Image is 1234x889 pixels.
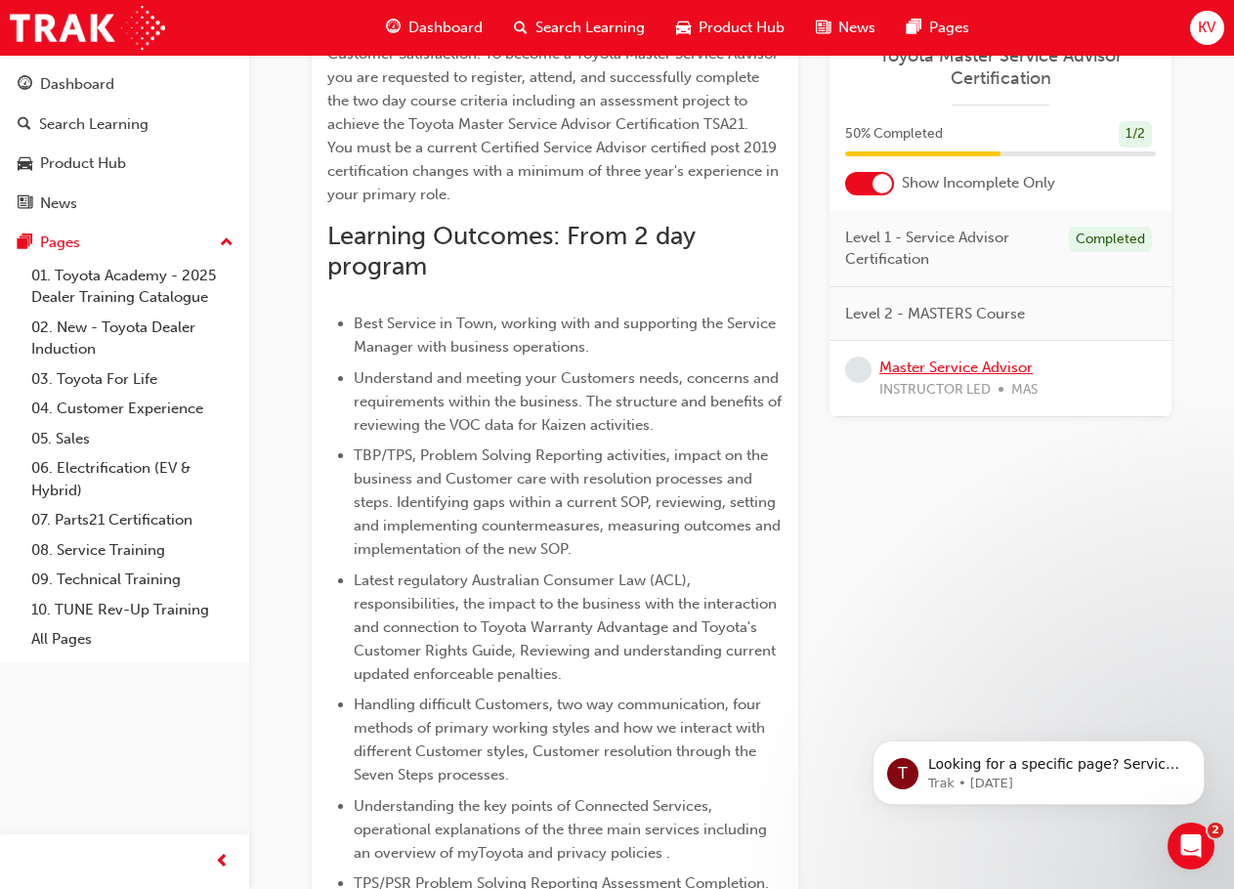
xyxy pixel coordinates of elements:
[1119,121,1152,148] div: 1 / 2
[18,195,32,213] span: news-icon
[902,172,1055,194] span: Show Incomplete Only
[23,364,241,395] a: 03. Toyota For Life
[39,113,149,136] div: Search Learning
[8,225,241,261] button: Pages
[40,192,77,215] div: News
[23,453,241,505] a: 06. Electrification (EV & Hybrid)
[1168,823,1214,869] iframe: Intercom live chat
[845,227,1053,271] span: Level 1 - Service Advisor Certification
[354,571,781,683] span: Latest regulatory Australian Consumer Law (ACL), responsibilities, the impact to the business wit...
[843,699,1234,836] iframe: Intercom notifications message
[8,106,241,143] a: Search Learning
[23,535,241,566] a: 08. Service Training
[879,379,991,402] span: INSTRUCTOR LED
[845,123,943,146] span: 50 % Completed
[676,16,691,40] span: car-icon
[386,16,401,40] span: guage-icon
[699,17,785,39] span: Product Hub
[23,394,241,424] a: 04. Customer Experience
[1198,17,1215,39] span: KV
[8,66,241,103] a: Dashboard
[354,696,769,783] span: Handling difficult Customers, two way communication, four methods of primary working styles and h...
[23,313,241,364] a: 02. New - Toyota Dealer Induction
[215,850,230,874] span: prev-icon
[845,357,872,383] span: learningRecordVerb_NONE-icon
[408,17,483,39] span: Dashboard
[8,63,241,225] button: DashboardSearch LearningProduct HubNews
[23,424,241,454] a: 05. Sales
[660,8,800,48] a: car-iconProduct Hub
[845,45,1156,89] a: Toyota Master Service Advisor Certification
[891,8,985,48] a: pages-iconPages
[929,17,969,39] span: Pages
[18,234,32,252] span: pages-icon
[354,315,780,356] span: Best Service in Town, working with and supporting the Service Manager with business operations.
[18,116,31,134] span: search-icon
[354,797,771,862] span: Understanding the key points of Connected Services, operational explanations of the three main se...
[40,232,80,254] div: Pages
[18,76,32,94] span: guage-icon
[8,186,241,222] a: News
[354,446,785,558] span: TBP/TPS, Problem Solving Reporting activities, impact on the business and Customer care with reso...
[845,303,1025,325] span: Level 2 - MASTERS Course
[800,8,891,48] a: news-iconNews
[40,152,126,175] div: Product Hub
[23,624,241,655] a: All Pages
[879,359,1033,376] a: Master Service Advisor
[23,565,241,595] a: 09. Technical Training
[1011,379,1038,402] span: MAS
[535,17,645,39] span: Search Learning
[40,73,114,96] div: Dashboard
[327,221,702,282] span: Learning Outcomes: From 2 day program
[838,17,875,39] span: News
[10,6,165,50] img: Trak
[1190,11,1224,45] button: KV
[23,595,241,625] a: 10. TUNE Rev-Up Training
[370,8,498,48] a: guage-iconDashboard
[23,261,241,313] a: 01. Toyota Academy - 2025 Dealer Training Catalogue
[907,16,921,40] span: pages-icon
[1208,823,1223,838] span: 2
[1069,227,1152,253] div: Completed
[23,505,241,535] a: 07. Parts21 Certification
[498,8,660,48] a: search-iconSearch Learning
[220,231,234,256] span: up-icon
[354,369,786,434] span: Understand and meeting your Customers needs, concerns and requirements within the business. The s...
[8,146,241,182] a: Product Hub
[514,16,528,40] span: search-icon
[816,16,830,40] span: news-icon
[18,155,32,173] span: car-icon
